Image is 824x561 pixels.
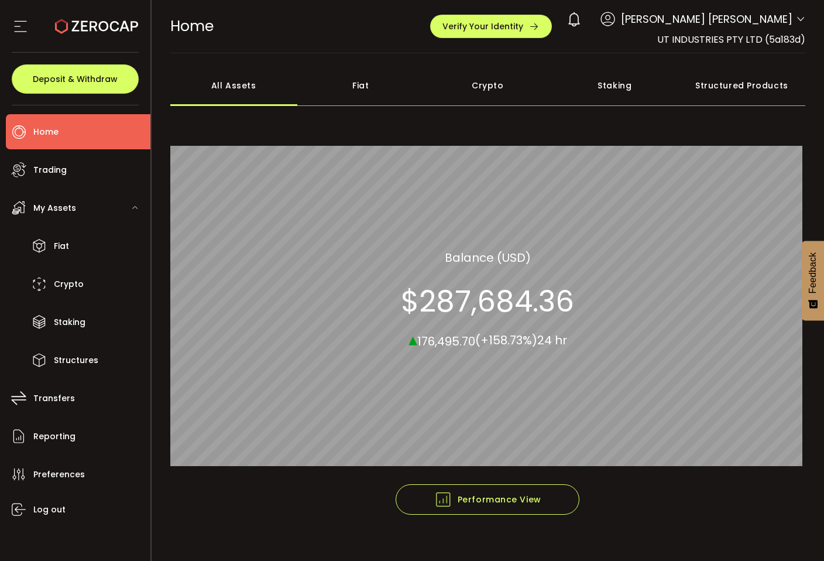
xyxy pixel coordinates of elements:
span: Transfers [33,390,75,407]
span: 24 hr [537,332,567,348]
span: Structures [54,352,98,369]
iframe: Chat Widget [685,435,824,561]
span: (+158.73%) [475,332,537,348]
span: Deposit & Withdraw [33,75,118,83]
div: Staking [551,65,678,106]
span: [PERSON_NAME] [PERSON_NAME] [621,11,792,27]
div: Crypto [424,65,551,106]
span: Verify Your Identity [442,22,523,30]
span: 176,495.70 [417,333,475,349]
button: Verify Your Identity [430,15,552,38]
div: Structured Products [678,65,805,106]
span: UT INDUSTRIES PTY LTD (5a183d) [657,33,805,46]
span: Reporting [33,428,75,445]
section: Balance (USD) [445,248,531,266]
div: All Assets [170,65,297,106]
span: Crypto [54,276,84,293]
button: Deposit & Withdraw [12,64,139,94]
span: Home [33,124,59,141]
span: Log out [33,501,66,518]
div: Fiat [297,65,424,106]
button: Feedback - Show survey [802,241,824,320]
span: Fiat [54,238,69,255]
span: Staking [54,314,85,331]
span: ▴ [408,326,417,351]
span: Home [170,16,214,36]
span: Performance View [434,491,541,508]
span: Trading [33,162,67,179]
span: Feedback [808,252,818,293]
section: $287,684.36 [401,283,574,319]
button: Performance View [396,484,579,515]
span: Preferences [33,466,85,483]
span: My Assets [33,200,76,217]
